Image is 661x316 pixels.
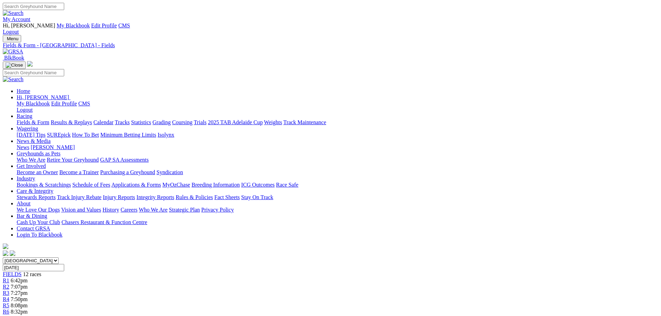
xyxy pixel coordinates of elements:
a: Bar & Dining [17,213,47,219]
a: CMS [118,23,130,28]
a: GAP SA Assessments [100,157,149,163]
img: twitter.svg [10,250,15,256]
a: News & Media [17,138,51,144]
img: logo-grsa-white.png [27,61,33,67]
a: Login To Blackbook [17,232,62,238]
a: Become a Trainer [59,169,99,175]
div: Greyhounds as Pets [17,157,658,163]
a: Bookings & Scratchings [17,182,71,188]
a: Care & Integrity [17,188,53,194]
a: Tracks [115,119,130,125]
a: Rules & Policies [176,194,213,200]
a: Statistics [131,119,151,125]
a: About [17,200,31,206]
span: 7:27pm [11,290,28,296]
a: Logout [17,107,33,113]
a: Who We Are [17,157,45,163]
span: Menu [7,36,18,41]
a: We Love Our Dogs [17,207,60,213]
a: Wagering [17,126,38,131]
a: Injury Reports [103,194,135,200]
span: R1 [3,277,9,283]
a: Industry [17,176,35,181]
a: SUREpick [47,132,70,138]
a: Results & Replays [51,119,92,125]
div: About [17,207,658,213]
a: Weights [264,119,282,125]
a: Stewards Reports [17,194,56,200]
div: Care & Integrity [17,194,658,200]
span: 8:32pm [11,309,28,315]
a: Schedule of Fees [72,182,110,188]
a: Minimum Betting Limits [100,132,156,138]
a: Careers [120,207,137,213]
input: Search [3,3,64,10]
a: My Blackbook [57,23,90,28]
img: facebook.svg [3,250,8,256]
a: Get Involved [17,163,46,169]
span: R5 [3,302,9,308]
span: BlkBook [4,55,24,61]
input: Search [3,69,64,76]
div: Hi, [PERSON_NAME] [17,101,658,113]
a: News [17,144,29,150]
button: Toggle navigation [3,61,26,69]
a: Purchasing a Greyhound [100,169,155,175]
div: Racing [17,119,658,126]
a: Retire Your Greyhound [47,157,99,163]
a: Track Injury Rebate [57,194,101,200]
a: Contact GRSA [17,225,50,231]
img: Search [3,10,24,16]
a: MyOzChase [162,182,190,188]
a: R6 [3,309,9,315]
a: Greyhounds as Pets [17,151,60,156]
a: R2 [3,284,9,290]
a: Fields & Form [17,119,49,125]
a: Strategic Plan [169,207,200,213]
a: Racing [17,113,32,119]
a: R3 [3,290,9,296]
span: 7:50pm [11,296,28,302]
a: ICG Outcomes [241,182,274,188]
a: Coursing [172,119,193,125]
span: 12 races [23,271,41,277]
a: R4 [3,296,9,302]
a: Logout [3,29,19,35]
span: Hi, [PERSON_NAME] [3,23,55,28]
a: Privacy Policy [201,207,234,213]
span: 7:07pm [11,284,28,290]
a: Cash Up Your Club [17,219,60,225]
a: Race Safe [276,182,298,188]
a: Become an Owner [17,169,58,175]
a: Grading [153,119,171,125]
a: [PERSON_NAME] [31,144,75,150]
a: CMS [78,101,90,106]
span: Hi, [PERSON_NAME] [17,94,69,100]
a: Syndication [156,169,183,175]
a: How To Bet [72,132,99,138]
div: Bar & Dining [17,219,658,225]
a: Isolynx [158,132,174,138]
img: GRSA [3,49,23,55]
img: Search [3,76,24,83]
a: Hi, [PERSON_NAME] [17,94,70,100]
a: Trials [194,119,206,125]
a: Home [17,88,30,94]
a: Fields & Form - [GEOGRAPHIC_DATA] - Fields [3,42,658,49]
a: Edit Profile [91,23,117,28]
div: Get Involved [17,169,658,176]
a: Edit Profile [51,101,77,106]
div: News & Media [17,144,658,151]
button: Toggle navigation [3,35,21,42]
div: My Account [3,23,658,35]
input: Select date [3,264,64,271]
span: FIELDS [3,271,22,277]
a: Vision and Values [61,207,101,213]
a: Calendar [93,119,113,125]
a: Applications & Forms [111,182,161,188]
